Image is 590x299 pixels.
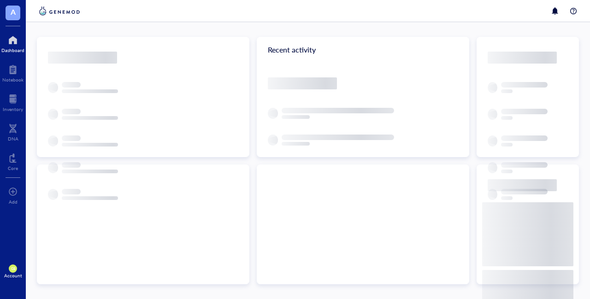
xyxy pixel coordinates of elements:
div: Add [9,199,18,205]
div: Dashboard [1,47,24,53]
a: Inventory [3,92,23,112]
div: Notebook [2,77,24,82]
a: Dashboard [1,33,24,53]
div: Inventory [3,106,23,112]
a: Notebook [2,62,24,82]
a: Core [8,151,18,171]
div: Account [4,273,22,278]
div: Recent activity [257,37,469,63]
div: Core [8,165,18,171]
div: DNA [8,136,18,141]
img: genemod-logo [37,6,82,17]
span: A [11,6,16,18]
span: GB [11,267,15,271]
a: DNA [8,121,18,141]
